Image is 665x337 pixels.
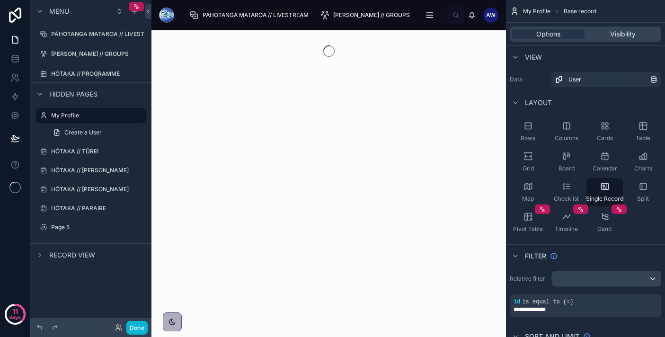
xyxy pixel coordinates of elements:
[510,117,546,146] button: Rows
[333,11,410,19] span: [PERSON_NAME] // GROUPS
[49,7,69,16] span: Menu
[597,225,612,233] span: Gantt
[64,129,102,136] span: Create a User
[47,125,146,140] a: Create a User
[625,178,661,206] button: Split
[513,225,543,233] span: Pivot Table
[51,148,144,155] label: HŌTAKA // TŪREI
[586,148,623,176] button: Calendar
[536,29,560,39] span: Options
[525,98,552,107] span: Layout
[610,29,636,39] span: Visibility
[525,53,542,62] span: View
[548,117,585,146] button: Columns
[559,165,575,172] span: Board
[51,70,144,78] label: HŌTAKA // PROGRAMME
[523,8,550,15] span: My Profile
[51,30,161,38] label: PĀHOTANGA MATAROA // LIVESTREAM
[586,195,623,203] span: Single Record
[36,163,146,178] a: HŌTAKA // [PERSON_NAME]
[36,46,146,62] a: [PERSON_NAME] // GROUPS
[625,148,661,176] button: Charts
[637,195,649,203] span: Split
[510,178,546,206] button: Map
[51,186,144,193] label: HŌTAKA // [PERSON_NAME]
[522,299,573,305] span: is equal to (=)
[36,66,146,81] a: HŌTAKA // PROGRAMME
[126,321,148,335] button: Done
[36,144,146,159] a: HŌTAKA // TŪREI
[203,11,309,19] span: PĀHOTANGA MATAROA // LIVESTREAM
[51,204,144,212] label: HŌTAKA // PARAIRE
[510,76,548,83] label: Data
[568,76,581,83] span: User
[510,275,548,283] label: Relative filter
[586,208,623,237] button: Gantt
[36,27,146,42] a: PĀHOTANGA MATAROA // LIVESTREAM
[49,250,95,260] span: Record view
[36,201,146,216] a: HŌTAKA // PARAIRE
[51,167,144,174] label: HŌTAKA // [PERSON_NAME]
[548,148,585,176] button: Board
[186,7,315,24] a: PĀHOTANGA MATAROA // LIVESTREAM
[586,178,623,206] button: Single Record
[597,134,613,142] span: Cards
[36,182,146,197] a: HŌTAKA // [PERSON_NAME]
[521,134,535,142] span: Rows
[510,148,546,176] button: Grid
[593,165,617,172] span: Calendar
[49,89,98,99] span: Hidden pages
[555,225,578,233] span: Timeline
[9,310,21,324] p: days
[551,72,661,87] a: User
[564,8,596,15] span: Base record
[36,108,146,123] a: My Profile
[36,220,146,235] a: Page 5
[634,165,652,172] span: Charts
[12,307,18,316] p: 11
[522,195,534,203] span: Map
[555,134,578,142] span: Columns
[182,5,447,26] div: scrollable content
[548,178,585,206] button: Checklist
[586,117,623,146] button: Cards
[554,195,579,203] span: Checklist
[159,8,174,23] img: App logo
[548,208,585,237] button: Timeline
[525,251,546,261] span: Filter
[317,7,417,24] a: [PERSON_NAME] // GROUPS
[625,117,661,146] button: Table
[514,299,520,305] span: id
[51,223,144,231] label: Page 5
[486,11,496,19] span: AW
[510,208,546,237] button: Pivot Table
[636,134,650,142] span: Table
[51,112,140,119] label: My Profile
[51,50,144,58] label: [PERSON_NAME] // GROUPS
[523,165,534,172] span: Grid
